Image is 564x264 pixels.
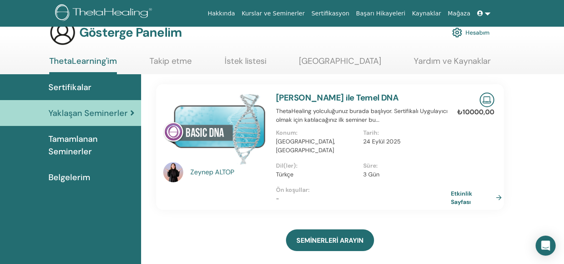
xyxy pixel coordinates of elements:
[48,133,98,157] font: Tamamlanan Seminerler
[414,55,491,66] font: Yardım ve Kaynaklar
[276,92,399,103] a: [PERSON_NAME] ile Temel DNA
[457,108,494,116] font: ₺10000,00
[276,195,279,202] font: -
[444,6,473,21] a: Mağaza
[242,10,305,17] font: Kurslar ve Seminerler
[215,168,234,176] font: ALTOP
[225,55,266,66] font: İstek listesi
[276,129,296,136] font: Konum
[448,10,470,17] font: Mağaza
[276,186,308,194] font: Ön koşullar
[363,129,377,136] font: Tarih
[356,10,405,17] font: Başarı Hikayeleri
[49,56,117,74] a: ThetaLearning'im
[190,167,268,177] a: Zeynep ALTOP
[536,236,556,256] div: Intercom Messenger'ı açın
[353,6,409,21] a: Başarı Hikayeleri
[465,29,490,37] font: Hesabım
[49,55,117,66] font: ThetaLearning'im
[363,171,379,178] font: 3 Gün
[276,162,296,169] font: Dil(ler)
[190,168,213,176] font: Zeynep
[299,55,381,66] font: [GEOGRAPHIC_DATA]
[412,10,441,17] font: Kaynaklar
[451,190,472,206] font: Etkinlik Sayfası
[48,82,91,93] font: Sertifikalar
[311,10,349,17] font: Sertifikasyon
[48,108,128,118] font: Yaklaşan Seminerler
[225,56,266,72] a: İstek listesi
[48,172,90,183] font: Belgelerim
[452,25,462,40] img: cog.svg
[376,162,378,169] font: :
[480,93,494,107] img: Canlı Çevrimiçi Seminer
[451,189,505,206] a: Etkinlik Sayfası
[163,162,183,182] img: default.jpg
[204,6,238,21] a: Hakkında
[286,229,374,251] a: SEMİNERLERİ ARAYIN
[377,129,379,136] font: :
[363,138,401,145] font: 24 Eylül 2025
[409,6,445,21] a: Kaynaklar
[163,93,266,165] img: Temel DNA
[79,24,182,40] font: Gösterge Panelim
[276,107,448,123] font: ThetaHealing yolculuğunuz burada başlıyor. Sertifikalı Uygulayıcı olmak için katılacağınız ilk se...
[299,56,381,72] a: [GEOGRAPHIC_DATA]
[296,162,298,169] font: :
[238,6,308,21] a: Kurslar ve Seminerler
[308,186,310,194] font: :
[296,236,364,245] font: SEMİNERLERİ ARAYIN
[296,129,298,136] font: :
[308,6,353,21] a: Sertifikasyon
[207,10,235,17] font: Hakkında
[452,23,490,42] a: Hesabım
[276,138,335,154] font: [GEOGRAPHIC_DATA], [GEOGRAPHIC_DATA]
[149,55,192,66] font: Takip etme
[363,162,376,169] font: Süre
[49,19,76,46] img: generic-user-icon.jpg
[55,4,155,23] img: logo.png
[149,56,192,72] a: Takip etme
[414,56,491,72] a: Yardım ve Kaynaklar
[276,171,293,178] font: Türkçe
